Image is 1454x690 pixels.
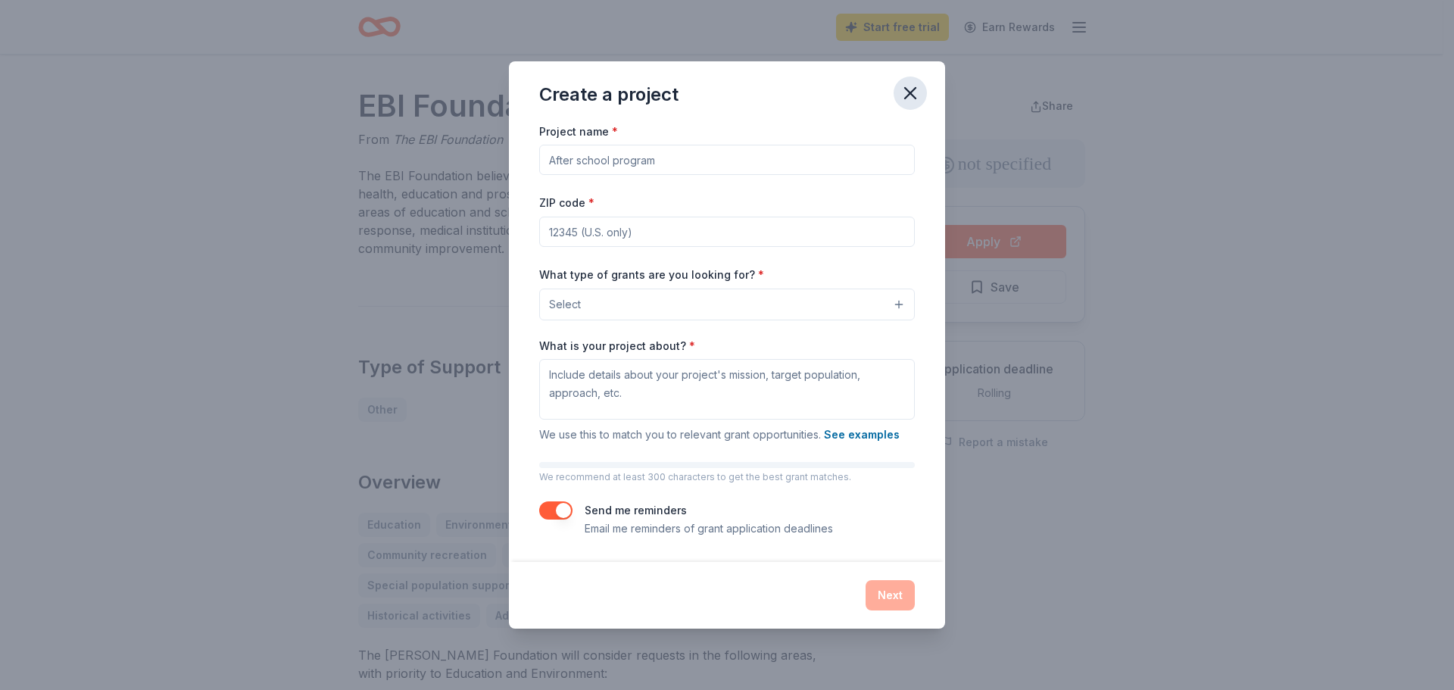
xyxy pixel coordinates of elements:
[549,295,581,314] span: Select
[585,504,687,517] label: Send me reminders
[539,83,679,107] div: Create a project
[539,339,695,354] label: What is your project about?
[539,428,900,441] span: We use this to match you to relevant grant opportunities.
[539,267,764,283] label: What type of grants are you looking for?
[585,520,833,538] p: Email me reminders of grant application deadlines
[539,217,915,247] input: 12345 (U.S. only)
[539,124,618,139] label: Project name
[824,426,900,444] button: See examples
[539,471,915,483] p: We recommend at least 300 characters to get the best grant matches.
[539,145,915,175] input: After school program
[539,289,915,320] button: Select
[539,195,594,211] label: ZIP code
